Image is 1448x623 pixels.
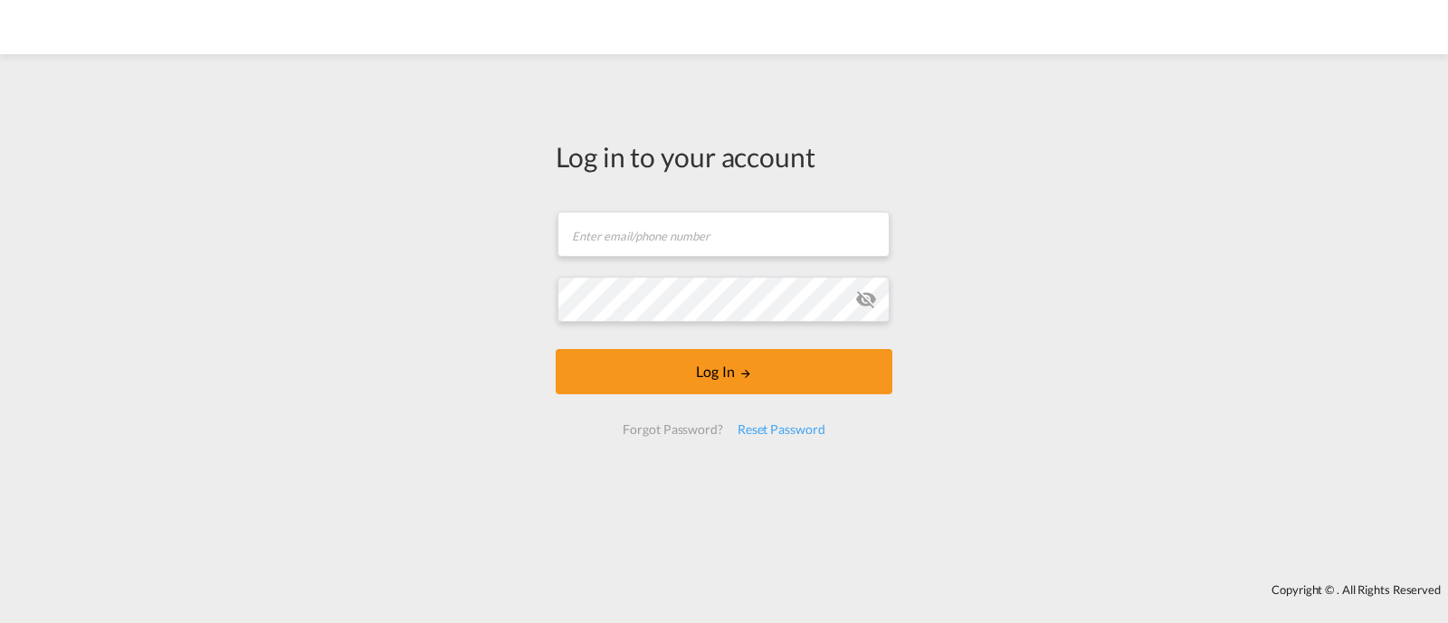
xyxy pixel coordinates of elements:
div: Forgot Password? [615,413,729,446]
input: Enter email/phone number [557,212,890,257]
button: LOGIN [556,349,892,394]
md-icon: icon-eye-off [855,288,877,310]
div: Reset Password [730,413,833,446]
div: Log in to your account [556,137,892,175]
